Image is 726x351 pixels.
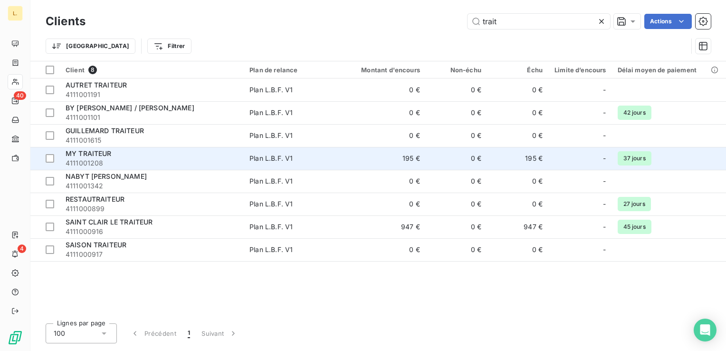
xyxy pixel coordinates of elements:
[54,329,65,338] span: 100
[344,124,426,147] td: 0 €
[349,66,420,74] div: Montant d'encours
[249,85,293,95] div: Plan L.B.F. V1
[487,147,548,170] td: 195 €
[182,323,196,343] button: 1
[196,323,244,343] button: Suivant
[344,238,426,261] td: 0 €
[344,101,426,124] td: 0 €
[66,204,238,214] span: 4111000899
[554,66,606,74] div: Limite d’encours
[487,215,548,238] td: 947 €
[66,66,85,74] span: Client
[603,176,606,186] span: -
[66,181,238,191] span: 4111001342
[66,218,153,226] span: SAINT CLAIR LE TRAITEUR
[431,66,481,74] div: Non-échu
[188,329,190,338] span: 1
[8,6,23,21] div: L.
[426,78,487,101] td: 0 €
[603,222,606,232] span: -
[603,199,606,209] span: -
[344,215,426,238] td: 947 €
[66,104,194,112] span: BY [PERSON_NAME] / [PERSON_NAME]
[249,222,293,232] div: Plan L.B.F. V1
[249,154,293,163] div: Plan L.B.F. V1
[14,91,26,100] span: 40
[426,193,487,215] td: 0 €
[603,154,606,163] span: -
[8,330,23,345] img: Logo LeanPay
[487,193,548,215] td: 0 €
[249,199,293,209] div: Plan L.B.F. V1
[618,106,651,120] span: 42 jours
[66,127,144,135] span: GUILLEMARD TRAITEUR
[426,147,487,170] td: 0 €
[18,244,26,253] span: 4
[426,170,487,193] td: 0 €
[46,39,135,54] button: [GEOGRAPHIC_DATA]
[66,172,147,180] span: NABYT [PERSON_NAME]
[487,238,548,261] td: 0 €
[147,39,191,54] button: Filtrer
[603,245,606,254] span: -
[618,220,651,234] span: 45 jours
[618,151,651,166] span: 37 jours
[344,147,426,170] td: 195 €
[66,241,126,249] span: SAISON TRAITEUR
[487,78,548,101] td: 0 €
[344,170,426,193] td: 0 €
[66,136,238,145] span: 4111001615
[603,131,606,140] span: -
[618,197,651,211] span: 27 jours
[66,250,238,259] span: 4111000917
[88,66,97,74] span: 8
[344,193,426,215] td: 0 €
[493,66,543,74] div: Échu
[66,195,124,203] span: RESTAUTRAITEUR
[426,101,487,124] td: 0 €
[344,78,426,101] td: 0 €
[487,170,548,193] td: 0 €
[468,14,610,29] input: Rechercher
[66,81,127,89] span: AUTRET TRAITEUR
[249,108,293,117] div: Plan L.B.F. V1
[249,131,293,140] div: Plan L.B.F. V1
[603,85,606,95] span: -
[66,90,238,99] span: 4111001191
[66,227,238,236] span: 4111000916
[644,14,692,29] button: Actions
[249,176,293,186] div: Plan L.B.F. V1
[249,66,338,74] div: Plan de relance
[487,101,548,124] td: 0 €
[66,149,112,157] span: MY TRAITEUR
[487,124,548,147] td: 0 €
[66,158,238,168] span: 4111001208
[66,113,238,122] span: 4111001101
[426,238,487,261] td: 0 €
[124,323,182,343] button: Précédent
[426,124,487,147] td: 0 €
[603,108,606,117] span: -
[46,13,86,30] h3: Clients
[249,245,293,254] div: Plan L.B.F. V1
[694,319,716,341] div: Open Intercom Messenger
[426,215,487,238] td: 0 €
[618,66,720,74] div: Délai moyen de paiement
